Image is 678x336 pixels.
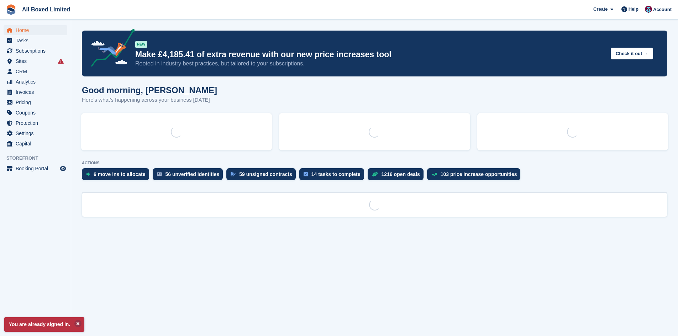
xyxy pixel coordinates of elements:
[4,128,67,138] a: menu
[135,41,147,48] div: NEW
[4,36,67,46] a: menu
[4,77,67,87] a: menu
[231,172,236,176] img: contract_signature_icon-13c848040528278c33f63329250d36e43548de30e8caae1d1a13099fd9432cc5.svg
[94,171,146,177] div: 6 move ins to allocate
[304,172,308,176] img: task-75834270c22a3079a89374b754ae025e5fb1db73e45f91037f5363f120a921f8.svg
[16,118,58,128] span: Protection
[16,139,58,149] span: Capital
[239,171,292,177] div: 59 unsigned contracts
[16,97,58,107] span: Pricing
[86,172,90,176] img: move_ins_to_allocate_icon-fdf77a2bb77ea45bf5b3d319d69a93e2d87916cf1d5bf7949dd705db3b84f3ca.svg
[135,60,605,68] p: Rooted in industry best practices, but tailored to your subscriptions.
[16,77,58,87] span: Analytics
[16,108,58,118] span: Coupons
[16,128,58,138] span: Settings
[4,118,67,128] a: menu
[16,56,58,66] span: Sites
[629,6,638,13] span: Help
[427,168,524,184] a: 103 price increase opportunities
[16,46,58,56] span: Subscriptions
[82,96,217,104] p: Here's what's happening across your business [DATE]
[4,87,67,97] a: menu
[16,66,58,76] span: CRM
[4,164,67,174] a: menu
[372,172,378,177] img: deal-1b604bf984904fb50ccaf53a9ad4b4a5d6e5aea283cecdc64d6e3604feb123c2.svg
[16,164,58,174] span: Booking Portal
[85,29,135,69] img: price-adjustments-announcement-icon-8257ccfd72463d97f412b2fc003d46551f7dbcb40ab6d574587a9cd5c0d94...
[16,36,58,46] span: Tasks
[82,168,153,184] a: 6 move ins to allocate
[4,46,67,56] a: menu
[157,172,162,176] img: verify_identity-adf6edd0f0f0b5bbfe63781bf79b02c33cf7c696d77639b501bdc392416b5a36.svg
[135,49,605,60] p: Make £4,185.41 of extra revenue with our new price increases tool
[82,85,217,95] h1: Good morning, [PERSON_NAME]
[431,173,437,176] img: price_increase_opportunities-93ffe204e8149a01c8c9dc8f82e8f89637d9d84a8eef4429ea346261dce0b2c0.svg
[4,317,84,332] p: You are already signed in.
[153,168,227,184] a: 56 unverified identities
[4,56,67,66] a: menu
[4,66,67,76] a: menu
[16,25,58,35] span: Home
[611,48,653,59] button: Check it out →
[6,155,71,162] span: Storefront
[58,58,64,64] i: Smart entry sync failures have occurred
[593,6,608,13] span: Create
[299,168,368,184] a: 14 tasks to complete
[441,171,517,177] div: 103 price increase opportunities
[4,139,67,149] a: menu
[4,108,67,118] a: menu
[6,4,16,15] img: stora-icon-8386f47178a22dfd0bd8f6a31ec36ba5ce8667c1dd55bd0f319d3a0aa187defe.svg
[4,25,67,35] a: menu
[165,171,220,177] div: 56 unverified identities
[653,6,672,13] span: Account
[226,168,299,184] a: 59 unsigned contracts
[311,171,361,177] div: 14 tasks to complete
[19,4,73,15] a: All Boxed Limited
[82,161,667,165] p: ACTIONS
[16,87,58,97] span: Invoices
[645,6,652,13] img: Eliza Goss
[4,97,67,107] a: menu
[59,164,67,173] a: Preview store
[382,171,420,177] div: 1216 open deals
[368,168,427,184] a: 1216 open deals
